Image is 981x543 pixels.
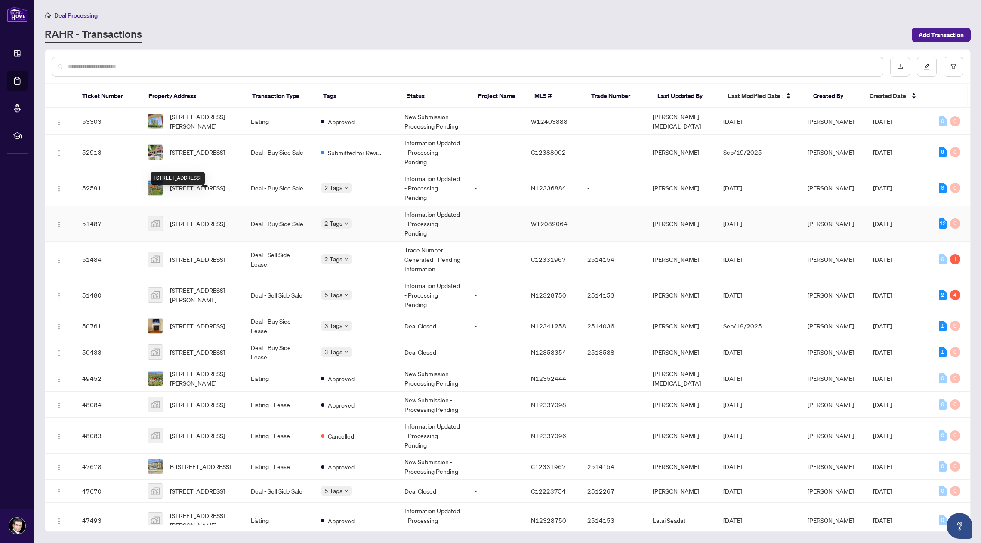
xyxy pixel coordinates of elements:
[151,172,205,185] div: [STREET_ADDRESS]
[950,430,960,441] div: 0
[398,277,468,313] td: Information Updated - Processing Pending
[939,183,947,193] div: 8
[924,64,930,70] span: edit
[148,181,163,195] img: thumbnail-img
[723,516,742,524] span: [DATE]
[244,108,314,135] td: Listing
[344,257,349,261] span: down
[56,221,62,228] img: Logo
[723,487,742,495] span: [DATE]
[148,114,163,129] img: thumbnail-img
[531,348,566,356] span: N12358354
[75,135,141,170] td: 52913
[468,339,524,365] td: -
[646,339,716,365] td: [PERSON_NAME]
[170,255,225,264] span: [STREET_ADDRESS]
[890,57,910,77] button: download
[531,184,566,192] span: N12336884
[244,418,314,454] td: Listing - Lease
[148,459,163,474] img: thumbnail-img
[316,84,400,108] th: Tags
[531,463,566,470] span: C12331967
[917,57,937,77] button: edit
[52,181,66,195] button: Logo
[531,117,568,125] span: W12403888
[56,464,62,471] img: Logo
[808,322,854,330] span: [PERSON_NAME]
[808,255,854,263] span: [PERSON_NAME]
[75,277,141,313] td: 51480
[56,292,62,299] img: Logo
[45,27,142,43] a: RAHR - Transactions
[75,454,141,480] td: 47678
[75,503,141,538] td: 47493
[723,432,742,439] span: [DATE]
[863,84,929,108] th: Created Date
[328,400,355,410] span: Approved
[56,402,62,409] img: Logo
[56,518,62,525] img: Logo
[328,431,354,441] span: Cancelled
[170,219,225,228] span: [STREET_ADDRESS]
[912,28,971,42] button: Add Transaction
[148,513,163,528] img: thumbnail-img
[75,84,142,108] th: Ticket Number
[808,516,854,524] span: [PERSON_NAME]
[873,220,892,227] span: [DATE]
[580,108,646,135] td: -
[580,339,646,365] td: 2513588
[170,147,225,157] span: [STREET_ADDRESS]
[808,432,854,439] span: [PERSON_NAME]
[939,461,947,472] div: 0
[651,84,722,108] th: Last Updated By
[873,348,892,356] span: [DATE]
[531,401,566,408] span: N12337098
[646,206,716,242] td: [PERSON_NAME]
[646,242,716,277] td: [PERSON_NAME]
[400,84,471,108] th: Status
[939,347,947,357] div: 1
[646,277,716,313] td: [PERSON_NAME]
[244,503,314,538] td: Listing
[723,184,742,192] span: [DATE]
[344,293,349,297] span: down
[244,339,314,365] td: Deal - Buy Side Lease
[723,322,762,330] span: Sep/19/2025
[328,516,355,525] span: Approved
[468,503,524,538] td: -
[398,418,468,454] td: Information Updated - Processing Pending
[870,91,906,101] span: Created Date
[580,313,646,339] td: 2514036
[56,350,62,356] img: Logo
[947,513,972,539] button: Open asap
[808,374,854,382] span: [PERSON_NAME]
[170,369,237,388] span: [STREET_ADDRESS][PERSON_NAME]
[531,516,566,524] span: N12328750
[344,186,349,190] span: down
[75,313,141,339] td: 50761
[52,371,66,385] button: Logo
[808,401,854,408] span: [PERSON_NAME]
[468,277,524,313] td: -
[244,454,314,480] td: Listing - Lease
[580,277,646,313] td: 2514153
[873,463,892,470] span: [DATE]
[244,206,314,242] td: Deal - Buy Side Sale
[808,291,854,299] span: [PERSON_NAME]
[939,290,947,300] div: 2
[45,12,51,18] span: home
[939,321,947,331] div: 1
[939,430,947,441] div: 0
[873,117,892,125] span: [DATE]
[939,373,947,383] div: 0
[244,135,314,170] td: Deal - Buy Side Sale
[646,170,716,206] td: [PERSON_NAME]
[52,145,66,159] button: Logo
[56,119,62,126] img: Logo
[808,148,854,156] span: [PERSON_NAME]
[56,185,62,192] img: Logo
[531,432,566,439] span: N12337096
[531,374,566,382] span: N12352444
[950,290,960,300] div: 4
[468,242,524,277] td: -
